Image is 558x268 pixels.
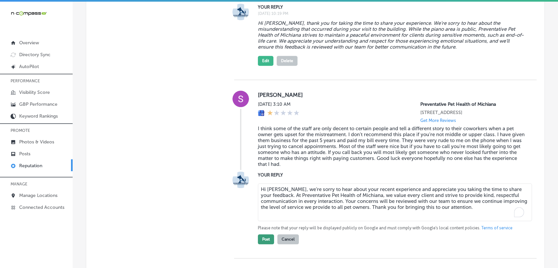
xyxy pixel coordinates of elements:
textarea: To enrich screen reader interactions, please activate Accessibility in Grammarly extension settings [258,183,532,221]
a: Terms of service [481,225,512,231]
p: Please note that your reply will be displayed publicly on Google and must comply with Google's lo... [258,225,526,231]
button: Cancel [277,234,299,244]
div: Domain: [DOMAIN_NAME] [17,17,73,22]
p: Keyword Rankings [19,113,58,119]
p: Visibility Score [19,90,50,95]
p: Posts [19,151,30,157]
p: Reputation [19,163,42,169]
p: GBP Performance [19,101,57,107]
label: YOUR REPLY [258,172,526,177]
img: Image [232,4,249,20]
button: Post [258,234,274,244]
div: 1 Star [267,110,299,117]
p: Manage Locations [19,193,57,198]
p: 401 East Colfax Avenue Suite 157 [420,110,526,115]
img: tab_domain_overview_orange.svg [18,38,23,44]
blockquote: I think some of the staff are only decent to certain people and tell a different story to their c... [258,126,526,167]
div: Domain Overview [25,39,59,43]
label: [DATE] 10:19 PM [258,11,526,16]
p: Overview [19,40,39,46]
p: Photos & Videos [19,139,54,145]
button: Edit [258,56,273,66]
img: Image [232,172,249,188]
label: [PERSON_NAME] [258,92,526,98]
p: Get More Reviews [420,118,456,123]
button: Delete [277,56,297,66]
img: tab_keywords_by_traffic_grey.svg [66,38,71,44]
p: Connected Accounts [19,205,64,210]
div: Keywords by Traffic [73,39,111,43]
p: Directory Sync [19,52,51,57]
img: website_grey.svg [11,17,16,22]
img: logo_orange.svg [11,11,16,16]
label: [DATE] 3:10 AM [258,101,299,107]
label: YOUR REPLY [258,5,526,10]
blockquote: Hi [PERSON_NAME], thank you for taking the time to share your experience. We’re sorry to hear abo... [258,20,526,50]
p: AutoPilot [19,64,39,69]
div: v 4.0.25 [18,11,32,16]
img: 660ab0bf-5cc7-4cb8-ba1c-48b5ae0f18e60NCTV_CLogo_TV_Black_-500x88.png [11,10,47,17]
p: Preventative Pet Health of Michiana [420,101,526,107]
